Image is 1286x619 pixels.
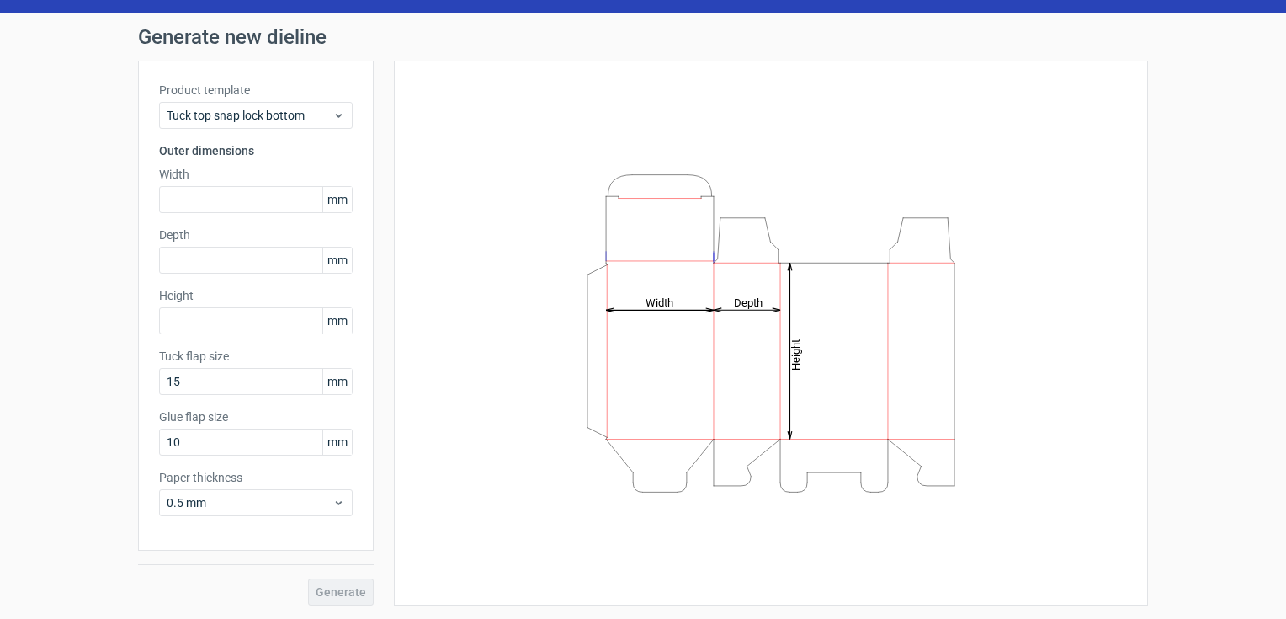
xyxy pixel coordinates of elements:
[159,408,353,425] label: Glue flap size
[159,166,353,183] label: Width
[138,27,1148,47] h1: Generate new dieline
[322,187,352,212] span: mm
[159,469,353,486] label: Paper thickness
[159,82,353,99] label: Product template
[789,339,802,370] tspan: Height
[322,308,352,334] span: mm
[159,227,353,243] label: Depth
[159,142,353,159] h3: Outer dimensions
[159,348,353,365] label: Tuck flap size
[167,494,332,511] span: 0.5 mm
[167,107,332,124] span: Tuck top snap lock bottom
[646,296,673,308] tspan: Width
[322,430,352,455] span: mm
[734,296,763,308] tspan: Depth
[322,248,352,273] span: mm
[159,287,353,304] label: Height
[322,369,352,394] span: mm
